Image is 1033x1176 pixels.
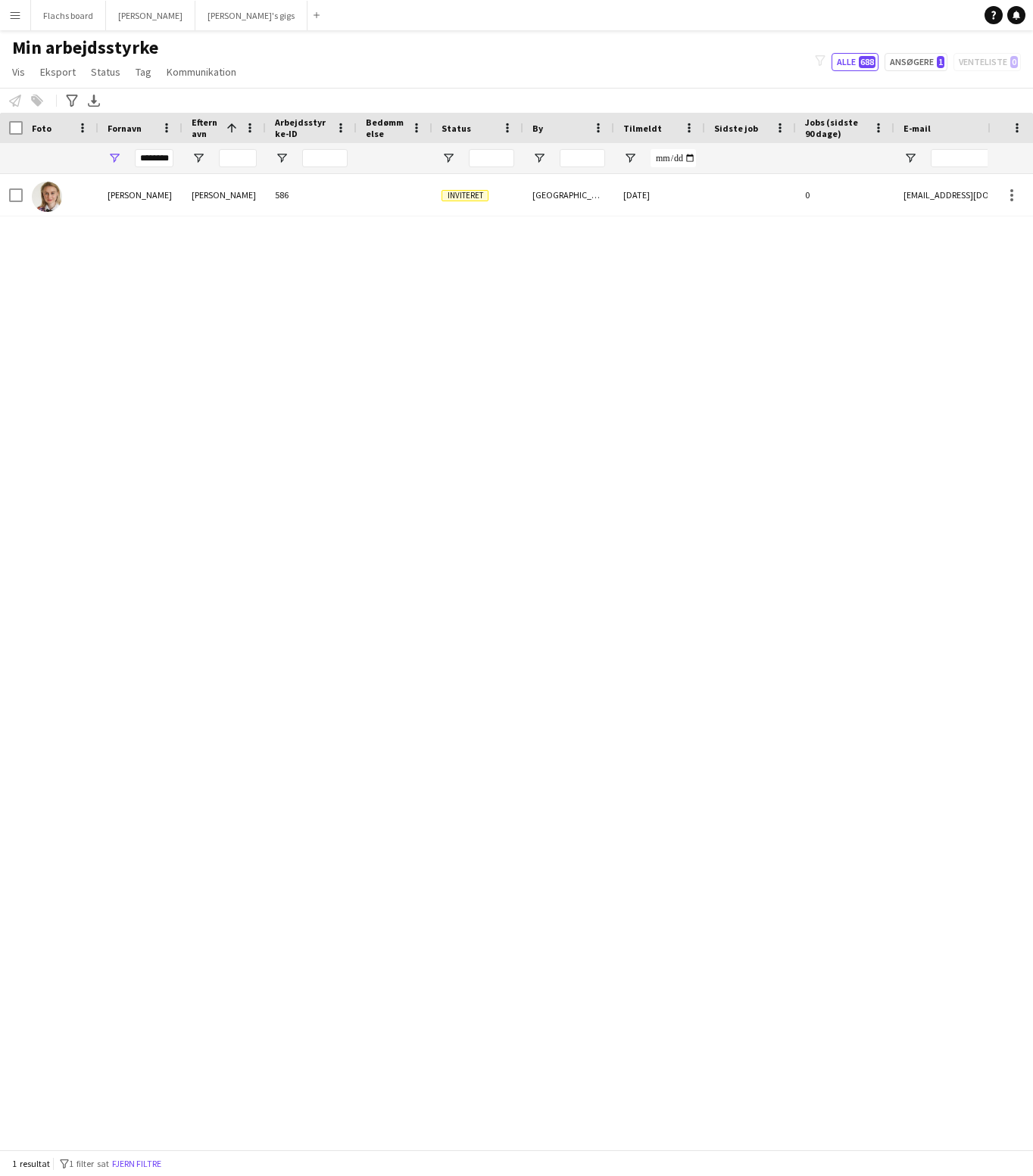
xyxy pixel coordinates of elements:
button: [PERSON_NAME]'s gigs [195,1,307,30]
button: Fjern filtre [109,1156,164,1172]
app-action-btn: Avancerede filtre [63,92,81,110]
input: Status Filter Input [469,149,514,167]
div: [GEOGRAPHIC_DATA] [523,174,614,216]
span: Min arbejdsstyrke [12,36,158,59]
input: Arbejdsstyrke-ID Filter Input [302,149,348,167]
input: Efternavn Filter Input [219,149,257,167]
div: [PERSON_NAME] [98,174,183,216]
span: By [532,123,543,134]
span: 1 filter sat [69,1158,109,1169]
button: Åbn Filtermenu [108,151,121,165]
div: 586 [266,174,357,216]
span: 688 [859,56,875,68]
span: Vis [12,65,25,79]
div: [DATE] [614,174,705,216]
span: Inviteret [442,190,488,201]
span: E-mail [903,123,931,134]
span: Foto [32,123,51,134]
span: Tag [136,65,151,79]
app-action-btn: Eksporter XLSX [85,92,103,110]
a: Kommunikation [161,62,242,82]
button: Åbn Filtermenu [192,151,205,165]
a: Eksport [34,62,82,82]
span: 1 [937,56,944,68]
button: Åbn Filtermenu [442,151,455,165]
button: Ansøgere1 [885,53,947,71]
a: Vis [6,62,31,82]
span: Sidste job [714,123,758,134]
input: Fornavn Filter Input [135,149,173,167]
button: [PERSON_NAME] [106,1,195,30]
span: Fornavn [108,123,142,134]
span: Efternavn [192,117,220,139]
div: 0 [796,174,894,216]
span: Arbejdsstyrke-ID [275,117,329,139]
span: Status [91,65,120,79]
button: Åbn Filtermenu [275,151,289,165]
span: Eksport [40,65,76,79]
span: Kommunikation [167,65,236,79]
span: Status [442,123,471,134]
a: Tag [130,62,158,82]
div: [PERSON_NAME] [183,174,266,216]
input: Tilmeldt Filter Input [651,149,696,167]
button: Åbn Filtermenu [532,151,546,165]
button: Åbn Filtermenu [903,151,917,165]
button: Alle688 [832,53,879,71]
button: Åbn Filtermenu [623,151,637,165]
button: Flachs board [31,1,106,30]
span: Jobs (sidste 90 dage) [805,117,867,139]
span: Bedømmelse [366,117,405,139]
input: By Filter Input [560,149,605,167]
img: Caroline Manon Aamodt [32,182,62,212]
span: Tilmeldt [623,123,662,134]
a: Status [85,62,126,82]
